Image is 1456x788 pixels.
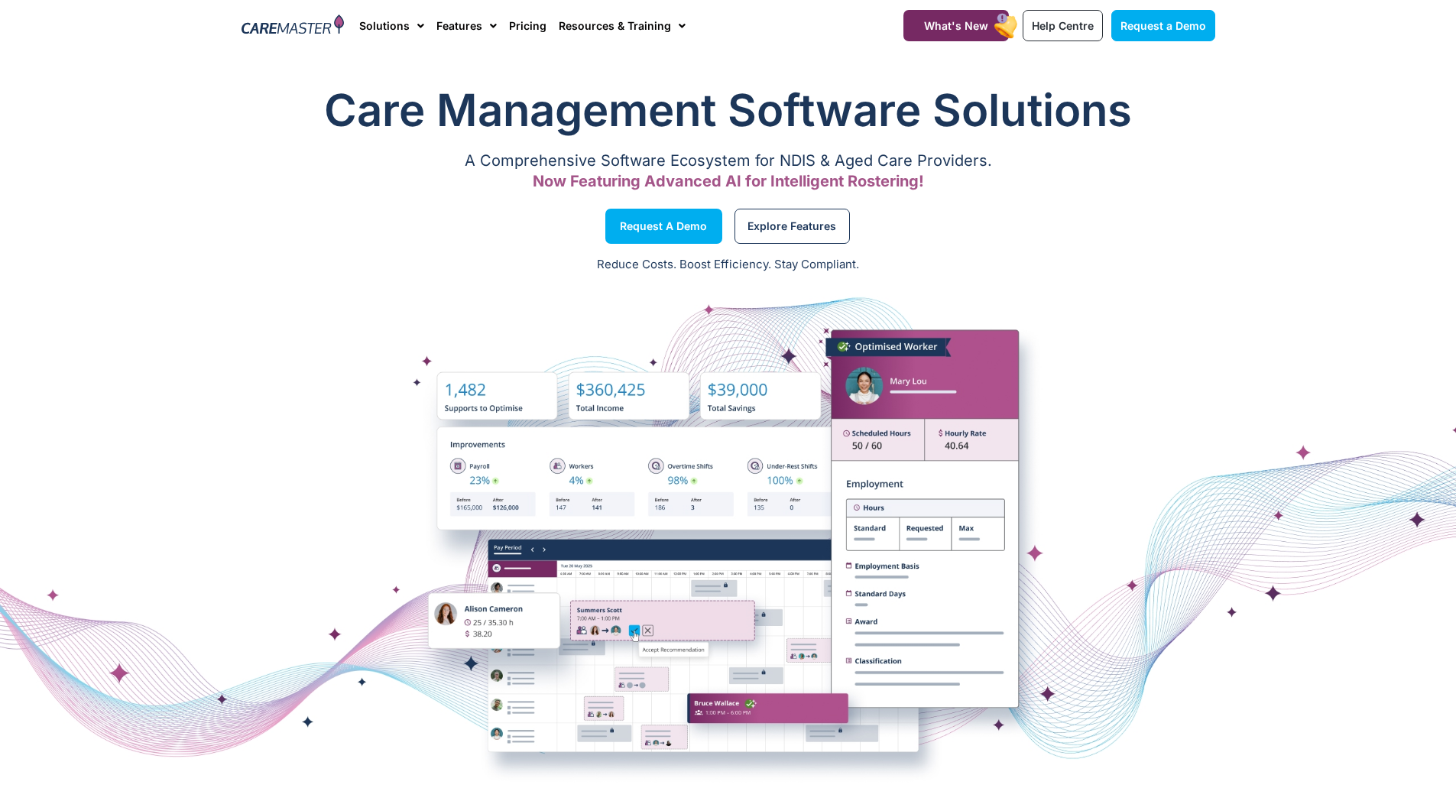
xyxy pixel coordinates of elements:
a: Help Centre [1023,10,1103,41]
a: Request a Demo [605,209,722,244]
a: Request a Demo [1111,10,1215,41]
h1: Care Management Software Solutions [242,79,1215,141]
a: Explore Features [734,209,850,244]
span: Explore Features [747,222,836,230]
p: Reduce Costs. Boost Efficiency. Stay Compliant. [9,256,1447,274]
span: Request a Demo [620,222,707,230]
span: Request a Demo [1120,19,1206,32]
img: CareMaster Logo [242,15,345,37]
span: Now Featuring Advanced AI for Intelligent Rostering! [533,172,924,190]
a: What's New [903,10,1009,41]
span: What's New [924,19,988,32]
span: Help Centre [1032,19,1094,32]
p: A Comprehensive Software Ecosystem for NDIS & Aged Care Providers. [242,156,1215,166]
